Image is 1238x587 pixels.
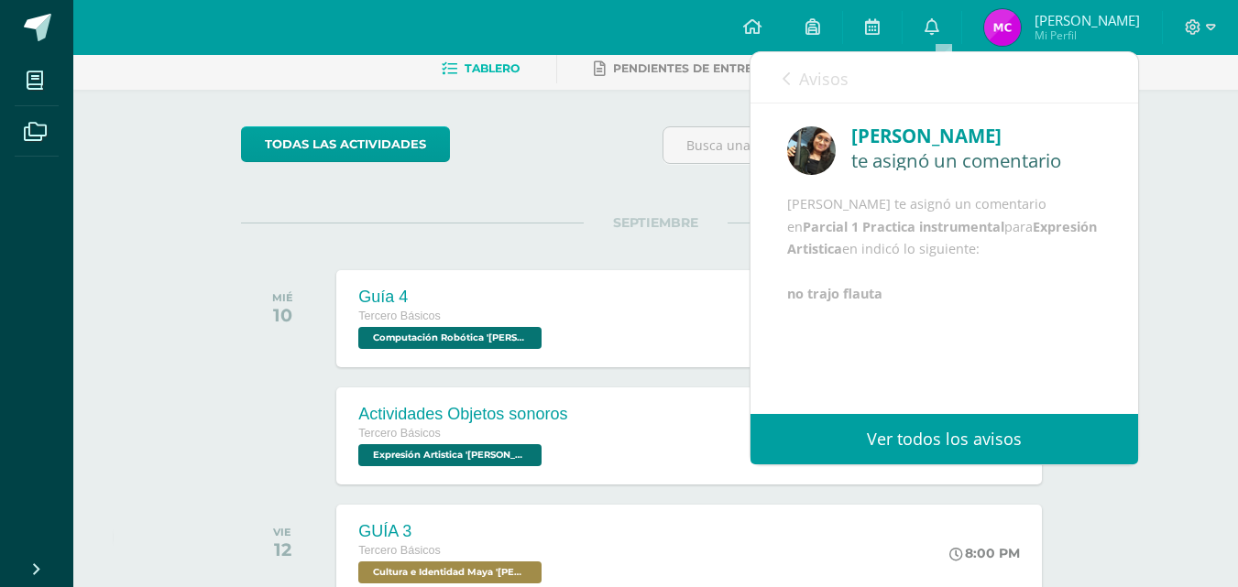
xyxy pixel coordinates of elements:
div: 10 [272,304,293,326]
span: [PERSON_NAME] [1035,11,1140,29]
span: Tercero Básicos [358,427,441,440]
span: Mi Perfil [1035,27,1140,43]
a: Tablero [442,54,520,83]
span: SEPTIEMBRE [584,214,728,231]
span: Tablero [465,61,520,75]
img: afbb90b42ddb8510e0c4b806fbdf27cc.png [787,126,836,175]
img: 31821ce4364a09c3701d5af3ec557f70.png [984,9,1021,46]
div: 8:00 PM [949,545,1020,561]
div: [PERSON_NAME] [851,122,1101,150]
span: Expresión Artistica 'Arquimedes' [358,444,542,466]
b: no trajo flauta [787,285,882,302]
span: Pendientes de entrega [613,61,770,75]
input: Busca una actividad próxima aquí... [663,127,1069,163]
div: Guía 4 [358,288,546,307]
div: Actividades Objetos sonoros [358,405,567,424]
a: todas las Actividades [241,126,450,162]
span: Computación Robótica 'Arquimedes' [358,327,542,349]
b: Parcial 1 Practica instrumental [803,218,1004,235]
div: [PERSON_NAME] te asignó un comentario en para en indicó lo siguiente: [787,193,1101,305]
a: Ver todos los avisos [750,414,1138,464]
span: Avisos [799,68,849,90]
span: Cultura e Identidad Maya 'Arquimedes' [358,561,542,583]
div: GUÍA 3 [358,522,546,541]
div: MIÉ [272,291,293,304]
span: Tercero Básicos [358,310,441,322]
div: te asignó un comentario [851,150,1101,170]
a: Pendientes de entrega [594,54,770,83]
